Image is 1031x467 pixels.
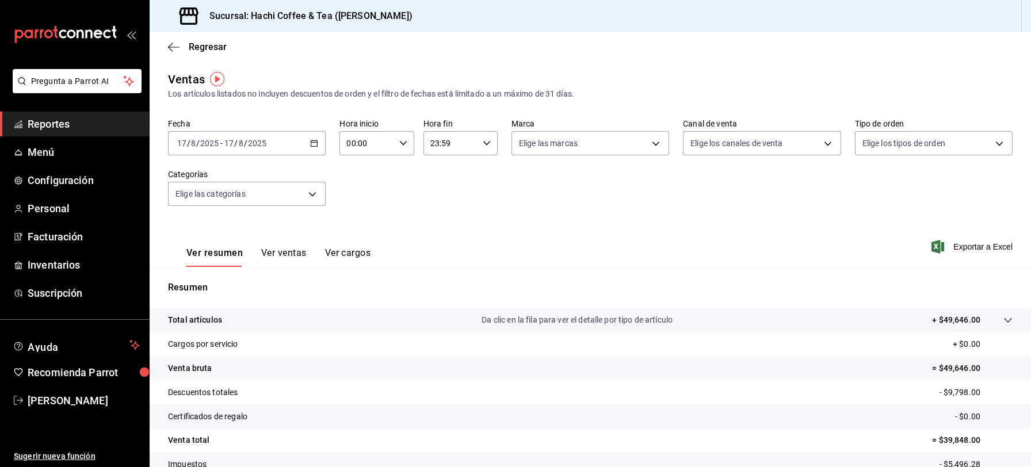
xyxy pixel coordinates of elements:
[955,411,1013,423] p: - $0.00
[28,338,125,352] span: Ayuda
[519,137,578,149] span: Elige las marcas
[168,338,238,350] p: Cargos por servicio
[28,144,140,160] span: Menú
[127,30,136,39] button: open_drawer_menu
[423,120,498,128] label: Hora fin
[224,139,234,148] input: --
[482,314,673,326] p: Da clic en la fila para ver el detalle por tipo de artículo
[855,120,1013,128] label: Tipo de orden
[28,173,140,188] span: Configuración
[932,314,980,326] p: + $49,646.00
[511,120,669,128] label: Marca
[932,434,1013,446] p: = $39,848.00
[28,257,140,273] span: Inventarios
[28,229,140,244] span: Facturación
[683,120,841,128] label: Canal de venta
[14,450,140,462] span: Sugerir nueva función
[168,170,326,178] label: Categorías
[168,88,1013,100] div: Los artículos listados no incluyen descuentos de orden y el filtro de fechas está limitado a un m...
[186,247,243,267] button: Ver resumen
[168,411,247,423] p: Certificados de regalo
[200,9,413,23] h3: Sucursal: Hachi Coffee & Tea ([PERSON_NAME])
[168,362,212,374] p: Venta bruta
[196,139,200,148] span: /
[247,139,267,148] input: ----
[934,240,1013,254] button: Exportar a Excel
[234,139,238,148] span: /
[28,116,140,132] span: Reportes
[953,338,1013,350] p: + $0.00
[177,139,187,148] input: --
[325,247,371,267] button: Ver cargos
[168,281,1013,294] p: Resumen
[690,137,782,149] span: Elige los canales de venta
[175,188,246,200] span: Elige las categorías
[28,285,140,301] span: Suscripción
[8,83,142,95] a: Pregunta a Parrot AI
[168,434,209,446] p: Venta total
[168,386,238,399] p: Descuentos totales
[261,247,307,267] button: Ver ventas
[862,137,945,149] span: Elige los tipos de orden
[210,72,224,86] img: Tooltip marker
[200,139,219,148] input: ----
[168,41,227,52] button: Regresar
[238,139,244,148] input: --
[28,201,140,216] span: Personal
[190,139,196,148] input: --
[189,41,227,52] span: Regresar
[339,120,414,128] label: Hora inicio
[31,75,124,87] span: Pregunta a Parrot AI
[28,393,140,408] span: [PERSON_NAME]
[168,120,326,128] label: Fecha
[13,69,142,93] button: Pregunta a Parrot AI
[168,314,222,326] p: Total artículos
[28,365,140,380] span: Recomienda Parrot
[940,386,1013,399] p: - $9,798.00
[244,139,247,148] span: /
[168,71,205,88] div: Ventas
[220,139,223,148] span: -
[187,139,190,148] span: /
[932,362,1013,374] p: = $49,646.00
[186,247,371,267] div: navigation tabs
